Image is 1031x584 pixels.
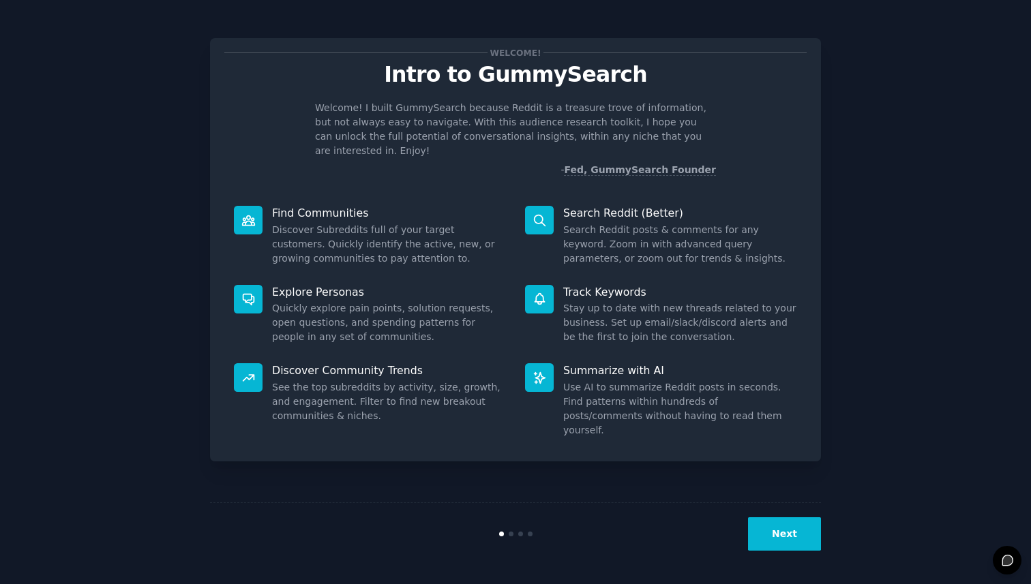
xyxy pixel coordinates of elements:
dd: Search Reddit posts & comments for any keyword. Zoom in with advanced query parameters, or zoom o... [563,223,797,266]
button: Next [748,517,821,551]
dd: Discover Subreddits full of your target customers. Quickly identify the active, new, or growing c... [272,223,506,266]
p: Summarize with AI [563,363,797,378]
p: Search Reddit (Better) [563,206,797,220]
p: Discover Community Trends [272,363,506,378]
p: Explore Personas [272,285,506,299]
p: Find Communities [272,206,506,220]
dd: Quickly explore pain points, solution requests, open questions, and spending patterns for people ... [272,301,506,344]
p: Intro to GummySearch [224,63,807,87]
span: Welcome! [488,46,543,60]
p: Track Keywords [563,285,797,299]
a: Fed, GummySearch Founder [564,164,716,176]
dd: Use AI to summarize Reddit posts in seconds. Find patterns within hundreds of posts/comments with... [563,380,797,437]
p: Welcome! I built GummySearch because Reddit is a treasure trove of information, but not always ea... [315,101,716,158]
dd: Stay up to date with new threads related to your business. Set up email/slack/discord alerts and ... [563,301,797,344]
div: - [561,163,716,177]
dd: See the top subreddits by activity, size, growth, and engagement. Filter to find new breakout com... [272,380,506,423]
